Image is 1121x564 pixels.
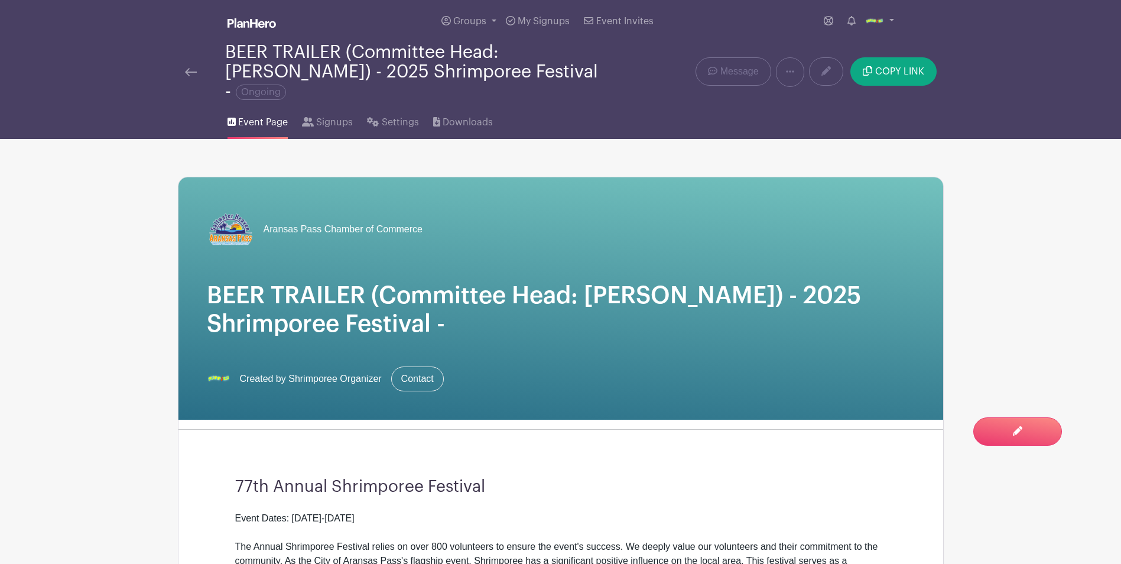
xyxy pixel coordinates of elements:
[264,222,423,236] span: Aransas Pass Chamber of Commerce
[207,206,254,253] img: APCOC%20Trimmed%20Logo.png
[367,101,418,139] a: Settings
[875,67,924,76] span: COPY LINK
[238,115,288,129] span: Event Page
[443,115,493,129] span: Downloads
[850,57,936,86] button: COPY LINK
[185,68,197,76] img: back-arrow-29a5d9b10d5bd6ae65dc969a981735edf675c4d7a1fe02e03b50dbd4ba3cdb55.svg
[382,115,419,129] span: Settings
[228,101,288,139] a: Event Page
[596,17,654,26] span: Event Invites
[236,85,286,100] span: Ongoing
[720,64,759,79] span: Message
[235,477,886,497] h3: 77th Annual Shrimporee Festival
[207,367,230,391] img: Shrimporee%20Logo.png
[240,372,382,386] span: Created by Shrimporee Organizer
[228,18,276,28] img: logo_white-6c42ec7e38ccf1d336a20a19083b03d10ae64f83f12c07503d8b9e83406b4c7d.svg
[391,367,444,391] a: Contact
[453,17,486,26] span: Groups
[518,17,570,26] span: My Signups
[433,101,493,139] a: Downloads
[696,57,771,86] a: Message
[302,101,353,139] a: Signups
[865,12,884,31] img: Shrimporee%20Logo.png
[225,43,608,101] div: BEER TRAILER (Committee Head: [PERSON_NAME]) - 2025 Shrimporee Festival -
[316,115,353,129] span: Signups
[207,281,915,338] h1: BEER TRAILER (Committee Head: [PERSON_NAME]) - 2025 Shrimporee Festival -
